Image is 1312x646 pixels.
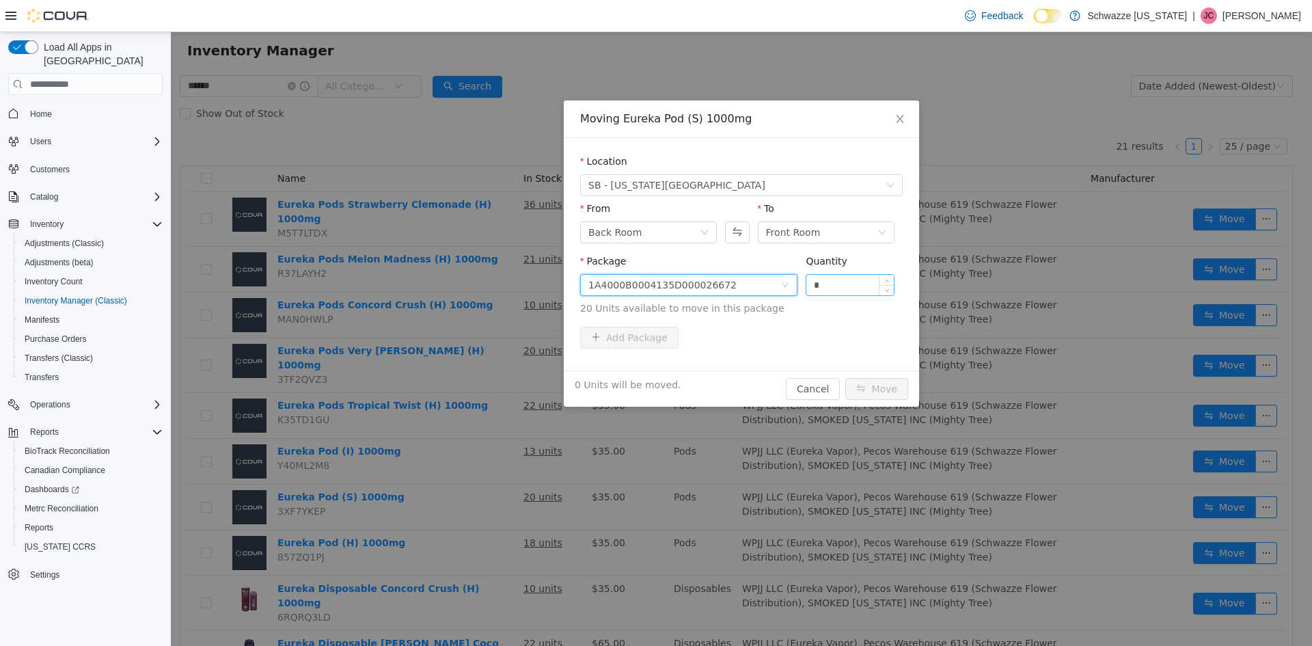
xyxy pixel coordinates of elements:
span: Adjustments (beta) [19,254,163,271]
a: Feedback [959,2,1028,29]
button: Reports [3,422,168,442]
i: icon: down [715,149,724,159]
label: Location [409,124,456,135]
button: Reports [14,518,168,537]
span: Feedback [981,9,1023,23]
a: Metrc Reconciliation [19,500,104,517]
i: icon: up [713,246,718,251]
a: Dashboards [19,481,85,498]
span: Metrc Reconciliation [25,503,98,514]
button: Purchase Orders [14,329,168,349]
button: Inventory Manager (Classic) [14,291,168,310]
span: Metrc Reconciliation [19,500,163,517]
span: [US_STATE] CCRS [25,541,96,552]
span: Operations [25,396,163,413]
a: Transfers (Classic) [19,350,98,366]
button: Adjustments (beta) [14,253,168,272]
p: [PERSON_NAME] [1222,8,1301,24]
a: Customers [25,161,75,178]
button: Inventory Count [14,272,168,291]
span: Purchase Orders [25,334,87,345]
span: Dark Mode [1034,23,1035,24]
a: Inventory Manager (Classic) [19,293,133,309]
span: Inventory Manager (Classic) [19,293,163,309]
button: Metrc Reconciliation [14,499,168,518]
span: Dashboards [19,481,163,498]
span: Canadian Compliance [25,465,105,476]
span: Dashboards [25,484,79,495]
label: Package [409,224,455,234]
button: Cancel [615,346,669,368]
span: BioTrack Reconciliation [19,443,163,459]
button: Inventory [25,216,69,232]
span: Transfers (Classic) [19,350,163,366]
span: Reports [25,522,53,533]
span: Users [25,133,163,150]
i: icon: close [724,81,735,92]
span: Customers [25,161,163,178]
span: 0 Units will be moved. [404,346,510,360]
span: Canadian Compliance [19,462,163,479]
label: From [409,171,439,182]
button: Close [710,68,748,107]
a: Settings [25,567,65,583]
button: Manifests [14,310,168,329]
a: Canadian Compliance [19,462,111,479]
label: To [587,171,603,182]
button: BioTrack Reconciliation [14,442,168,461]
button: Catalog [3,187,168,206]
button: Adjustments (Classic) [14,234,168,253]
a: Manifests [19,312,65,328]
span: Transfers [19,369,163,386]
a: Dashboards [14,480,168,499]
button: icon: plusAdd Package [409,295,508,317]
span: Adjustments (Classic) [25,238,104,249]
span: Load All Apps in [GEOGRAPHIC_DATA] [38,40,163,68]
div: Moving Eureka Pod (S) 1000mg [409,79,732,94]
span: Inventory Count [19,273,163,290]
span: Inventory Manager (Classic) [25,295,127,306]
span: Settings [30,569,59,580]
button: Catalog [25,189,64,205]
a: Purchase Orders [19,331,92,347]
span: Users [30,136,51,147]
span: Increase Value [709,243,723,253]
span: Home [30,109,52,120]
button: Canadian Compliance [14,461,168,480]
span: Decrease Value [709,253,723,263]
a: Adjustments (Classic) [19,235,109,252]
button: Customers [3,159,168,179]
button: Home [3,103,168,123]
button: Transfers [14,368,168,387]
p: | [1192,8,1195,24]
span: Inventory [30,219,64,230]
i: icon: down [530,196,538,206]
a: Reports [19,520,59,536]
span: Home [25,105,163,122]
input: Quantity [635,243,723,263]
i: icon: down [610,249,618,258]
button: Swap [554,189,578,211]
span: Washington CCRS [19,539,163,555]
button: Operations [3,395,168,414]
span: Catalog [25,189,163,205]
label: Quantity [635,224,676,234]
span: Catalog [30,191,58,202]
span: BioTrack Reconciliation [25,446,110,457]
button: [US_STATE] CCRS [14,537,168,556]
span: Inventory [25,216,163,232]
span: 20 Units available to move in this package [409,269,732,284]
div: 1A4000B0004135D000026672 [418,243,566,263]
nav: Complex example [8,98,163,620]
button: icon: swapMove [674,346,737,368]
span: Reports [25,424,163,440]
a: Inventory Count [19,273,88,290]
span: Transfers (Classic) [25,353,93,364]
input: Dark Mode [1034,9,1063,23]
span: Manifests [19,312,163,328]
button: Settings [3,565,168,584]
span: JC [1204,8,1214,24]
div: Back Room [418,190,471,211]
button: Transfers (Classic) [14,349,168,368]
span: Reports [30,427,59,438]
